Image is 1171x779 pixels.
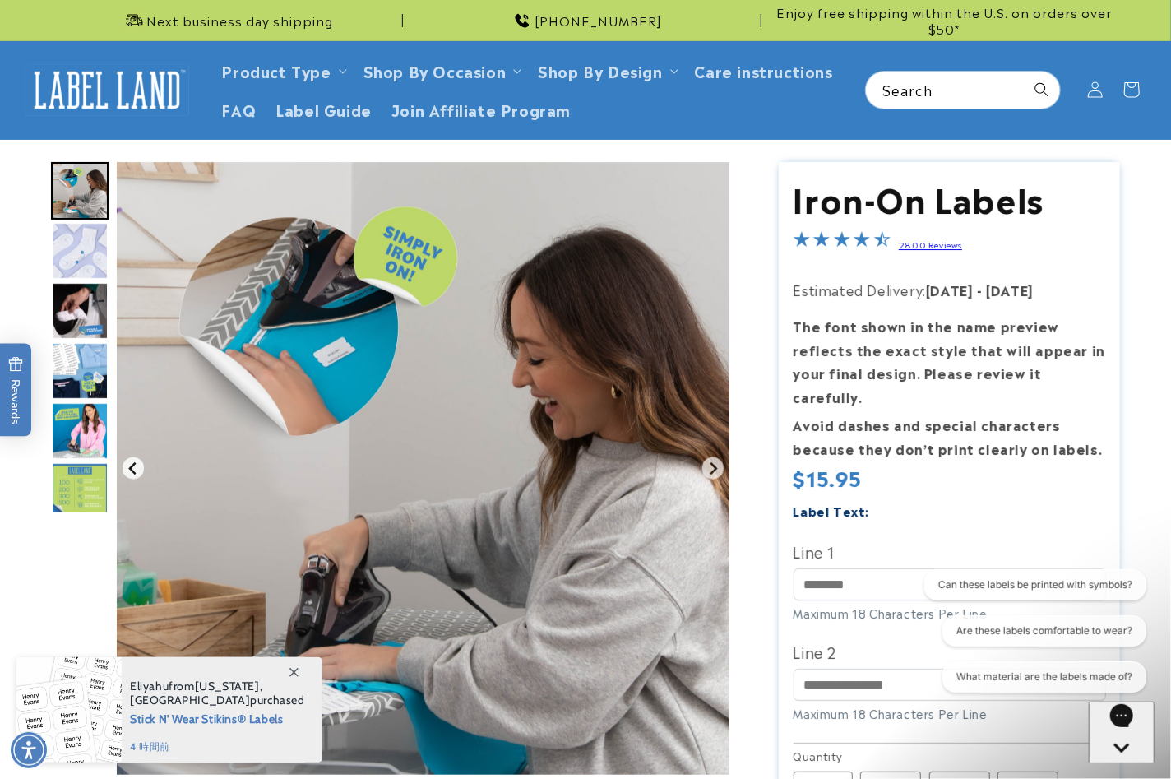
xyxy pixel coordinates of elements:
[794,605,1106,622] div: Maximum 18 Characters Per Line
[130,707,305,728] span: Stick N' Wear Stikins® Labels
[25,64,189,115] img: Label Land
[794,638,1106,665] label: Line 2
[275,100,372,118] span: Label Guide
[794,316,1105,406] strong: The font shown in the name preview reflects the exact style that will appear in your final design...
[1024,72,1060,108] button: Search
[794,538,1106,564] label: Line 1
[222,100,257,118] span: FAQ
[1089,702,1155,763] iframe: Gorgias live chat messenger
[51,282,109,340] div: Go to slide 8
[538,59,662,81] a: Shop By Design
[51,222,109,280] img: Iron-On Labels - Label Land
[212,90,266,128] a: FAQ
[768,4,1120,36] span: Enjoy free shipping within the U.S. on orders over $50*
[123,457,145,480] button: Previous slide
[51,162,109,220] div: Go to slide 6
[535,12,663,29] span: [PHONE_NUMBER]
[794,415,1103,458] strong: Avoid dashes and special characters because they don’t print clearly on labels.
[51,342,109,400] img: Iron-On Labels - Label Land
[51,222,109,280] div: Go to slide 7
[354,51,529,90] summary: Shop By Occasion
[794,176,1106,219] h1: Iron-On Labels
[794,705,1106,722] div: Maximum 18 Characters Per Line
[794,501,870,520] label: Label Text:
[212,51,354,90] summary: Product Type
[130,679,169,693] span: Eliyahu
[51,282,109,340] img: Iron-On Labels - Label Land
[695,61,833,80] span: Care instructions
[195,679,260,693] span: [US_STATE]
[51,402,109,460] div: Go to slide 10
[794,462,863,492] span: $15.95
[391,100,571,118] span: Join Affiliate Program
[382,90,581,128] a: Join Affiliate Program
[51,162,109,220] img: Iron-On Labels - Label Land
[266,90,382,128] a: Label Guide
[702,457,724,480] button: Next slide
[8,356,24,424] span: Rewards
[986,280,1034,299] strong: [DATE]
[130,679,305,707] span: from , purchased
[51,462,109,520] div: Go to slide 11
[130,693,250,707] span: [GEOGRAPHIC_DATA]
[19,58,196,122] a: Label Land
[794,278,1106,302] p: Estimated Delivery:
[363,61,507,80] span: Shop By Occasion
[130,740,305,754] span: 4 時間前
[977,280,983,299] strong: -
[147,12,334,29] span: Next business day shipping
[528,51,684,90] summary: Shop By Design
[914,569,1155,705] iframe: Gorgias live chat conversation starters
[926,280,974,299] strong: [DATE]
[51,342,109,400] div: Go to slide 9
[11,732,47,768] div: Accessibility Menu
[899,239,962,250] a: 2800 Reviews - open in a new tab
[794,748,845,764] legend: Quantity
[51,402,109,460] img: Iron-On Labels - Label Land
[685,51,843,90] a: Care instructions
[794,233,891,253] span: 4.5-star overall rating
[51,462,109,520] img: Iron-On Labels - Label Land
[222,59,331,81] a: Product Type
